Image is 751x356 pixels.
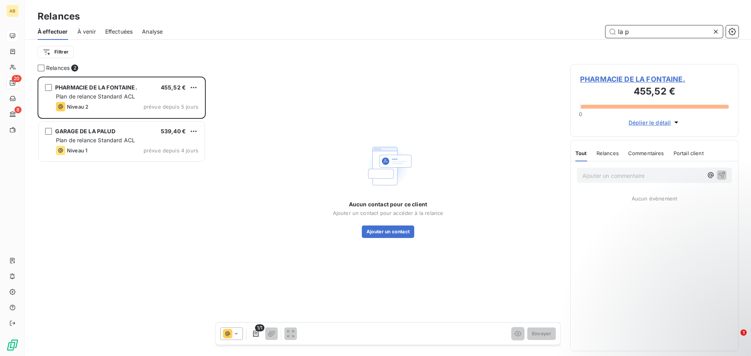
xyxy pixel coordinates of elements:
span: Tout [575,150,587,156]
span: 539,40 € [161,128,186,134]
span: 455,52 € [161,84,186,91]
span: prévue depuis 4 jours [144,147,198,154]
span: GARAGE DE LA PALUD [55,128,115,134]
img: Empty state [363,141,413,191]
span: À effectuer [38,28,68,36]
span: Aucun évènement [632,195,677,202]
input: Rechercher [605,25,723,38]
iframe: Intercom notifications message [595,280,751,335]
button: Envoyer [527,327,556,340]
span: Plan de relance Standard ACL [56,93,135,100]
span: Niveau 2 [67,104,88,110]
span: 0 [579,111,582,117]
div: AB [6,5,19,17]
span: Relances [46,64,70,72]
h3: 455,52 € [580,84,729,100]
img: Logo LeanPay [6,339,19,351]
span: 1 [740,329,747,336]
span: Portail client [674,150,704,156]
span: Plan de relance Standard ACL [56,137,135,143]
h3: Relances [38,9,80,23]
span: Relances [596,150,619,156]
button: Ajouter un contact [362,225,415,238]
span: 8 [14,106,22,113]
div: grid [38,77,206,356]
span: prévue depuis 5 jours [144,104,198,110]
span: 20 [12,75,22,82]
button: Déplier le détail [626,118,683,127]
span: Analyse [142,28,163,36]
span: 2 [71,64,78,72]
button: Filtrer [38,46,74,58]
span: Niveau 1 [67,147,87,154]
span: PHARMACIE DE LA FONTAINE. [580,74,729,84]
span: 1/1 [255,324,264,331]
span: Aucun contact pour ce client [349,200,427,208]
span: À venir [77,28,96,36]
span: PHARMACIE DE LA FONTAINE. [55,84,137,91]
iframe: Intercom live chat [724,329,743,348]
span: Déplier le détail [629,118,671,127]
span: Commentaires [628,150,664,156]
span: Effectuées [105,28,133,36]
span: Ajouter un contact pour accéder à la relance [333,210,444,216]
